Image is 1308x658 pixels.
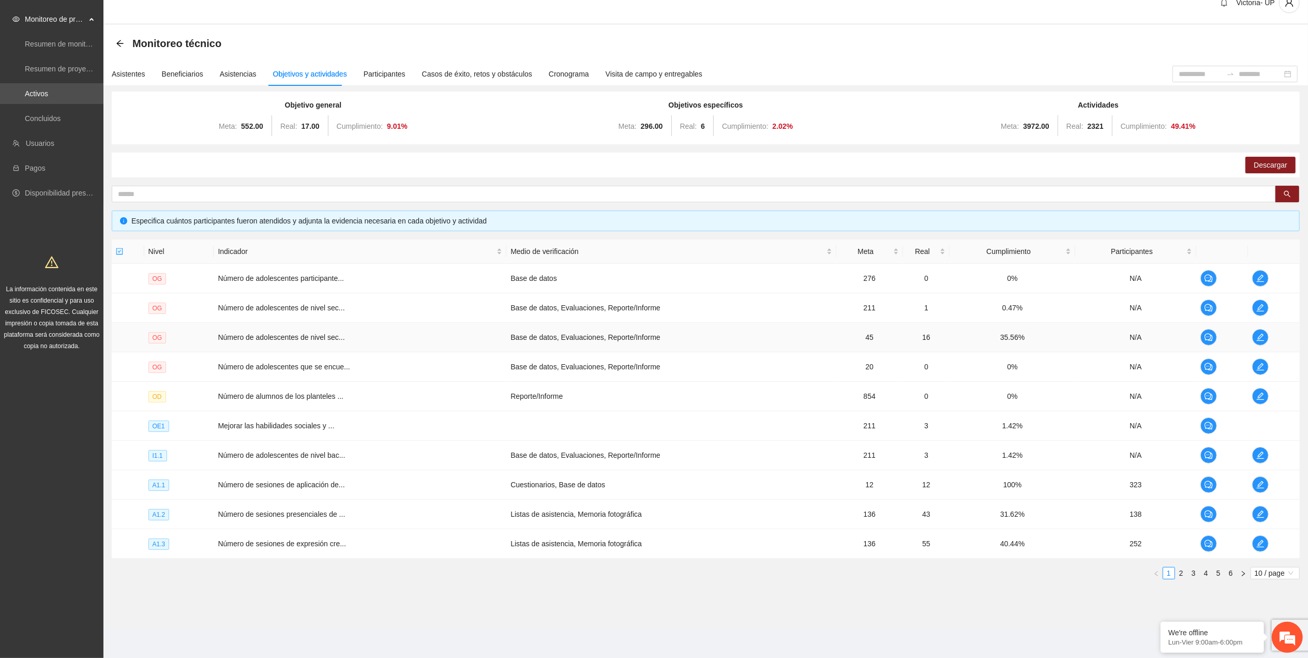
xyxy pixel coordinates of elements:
[701,122,705,130] strong: 6
[1253,363,1268,371] span: edit
[1200,447,1217,463] button: comment
[1237,567,1250,579] button: right
[1240,571,1246,577] span: right
[903,382,950,411] td: 0
[950,470,1075,500] td: 100%
[506,352,836,382] td: Base de datos, Evaluaciones, Reporte/Informe
[1121,122,1167,130] span: Cumplimiento:
[280,122,297,130] span: Real:
[1252,270,1269,287] button: edit
[1075,240,1196,264] th: Participantes
[1153,571,1160,577] span: left
[54,53,174,66] div: Dejar un mensaje
[506,441,836,470] td: Base de datos, Evaluaciones, Reporte/Informe
[4,286,100,350] span: La información contenida en este sitio es confidencial y para uso exclusivo de FICOSEC. Cualquier...
[1200,300,1217,316] button: comment
[1252,447,1269,463] button: edit
[218,333,344,341] span: Número de adolescentes de nivel sec...
[337,122,383,130] span: Cumplimiento:
[840,246,892,257] span: Meta
[148,273,167,285] span: OG
[1225,567,1237,579] li: 6
[903,500,950,529] td: 43
[1200,270,1217,287] button: comment
[1255,567,1296,579] span: 10 / page
[1075,411,1196,441] td: N/A
[903,352,950,382] td: 0
[148,332,167,343] span: OG
[154,319,188,333] em: Enviar
[20,138,183,243] span: Estamos sin conexión. Déjenos un mensaje.
[422,68,532,80] div: Casos de éxito, retos y obstáculos
[1163,567,1175,579] a: 1
[1252,476,1269,493] button: edit
[120,217,127,225] span: info-circle
[1200,388,1217,405] button: comment
[773,122,793,130] strong: 2.02 %
[1275,186,1299,202] button: search
[1200,506,1217,522] button: comment
[1252,300,1269,316] button: edit
[26,139,54,147] a: Usuarios
[241,122,263,130] strong: 552.00
[1253,540,1268,548] span: edit
[12,16,20,23] span: eye
[218,422,334,430] span: Mejorar las habilidades sociales y ...
[1200,535,1217,552] button: comment
[1075,264,1196,293] td: N/A
[219,122,237,130] span: Meta:
[1175,567,1187,579] li: 2
[1253,392,1268,400] span: edit
[1212,567,1225,579] li: 5
[1163,567,1175,579] li: 1
[1200,358,1217,375] button: comment
[954,246,1063,257] span: Cumplimiento
[903,240,950,264] th: Real
[1226,70,1235,78] span: to
[506,529,836,559] td: Listas de asistencia, Memoria fotográfica
[950,293,1075,323] td: 0.47%
[506,382,836,411] td: Reporte/Informe
[903,293,950,323] td: 1
[218,392,343,400] span: Número de alumnos de los planteles ...
[387,122,408,130] strong: 9.01 %
[218,274,344,282] span: Número de adolescentes participante...
[903,323,950,352] td: 16
[506,323,836,352] td: Base de datos, Evaluaciones, Reporte/Informe
[1187,567,1200,579] li: 3
[836,264,904,293] td: 276
[506,500,836,529] td: Listas de asistencia, Memoria fotográfica
[950,529,1075,559] td: 40.44%
[836,441,904,470] td: 211
[680,122,697,130] span: Real:
[1075,352,1196,382] td: N/A
[1078,101,1119,109] strong: Actividades
[619,122,637,130] span: Meta:
[836,500,904,529] td: 136
[1066,122,1084,130] span: Real:
[1200,567,1212,579] li: 4
[218,451,345,459] span: Número de adolescentes de nivel bac...
[1253,333,1268,341] span: edit
[25,164,46,172] a: Pagos
[950,411,1075,441] td: 1.42%
[1075,470,1196,500] td: 323
[1252,329,1269,346] button: edit
[25,89,48,98] a: Activos
[218,481,344,489] span: Número de sesiones de aplicación de...
[836,352,904,382] td: 20
[5,282,197,319] textarea: Escriba su mensaje aquí y haga clic en “Enviar”
[1200,417,1217,434] button: comment
[1168,638,1256,646] p: Lun-Vier 9:00am-6:00pm
[218,510,345,518] span: Número de sesiones presenciales de ...
[836,411,904,441] td: 211
[722,122,768,130] span: Cumplimiento:
[549,68,589,80] div: Cronograma
[148,303,167,314] span: OG
[364,68,405,80] div: Participantes
[903,411,950,441] td: 3
[1075,323,1196,352] td: N/A
[606,68,702,80] div: Visita de campo y entregables
[1075,441,1196,470] td: N/A
[903,529,950,559] td: 55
